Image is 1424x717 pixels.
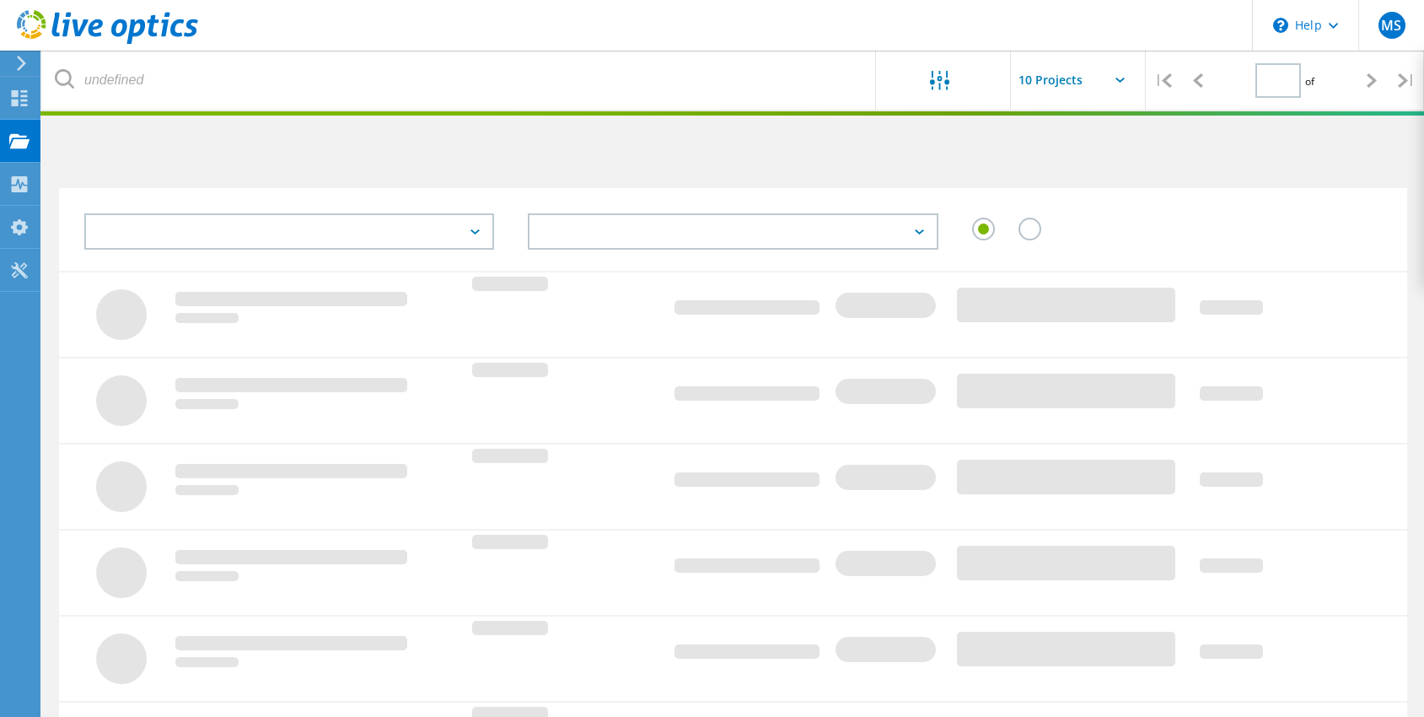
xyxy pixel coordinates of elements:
span: of [1305,74,1314,89]
div: | [1389,51,1424,111]
a: Live Optics Dashboard [17,35,198,47]
span: MS [1381,19,1401,32]
svg: \n [1273,18,1288,33]
input: undefined [42,51,877,110]
div: | [1146,51,1180,111]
